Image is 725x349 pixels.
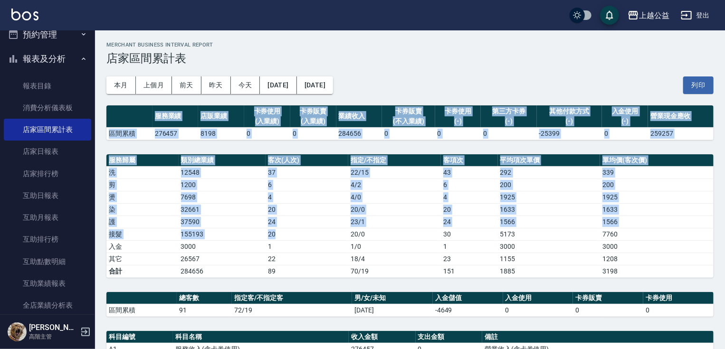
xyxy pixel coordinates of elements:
td: 0 [602,127,648,140]
td: 284656 [179,265,266,277]
th: 客次(人次) [266,154,348,167]
td: 155193 [179,228,266,240]
td: 5173 [498,228,601,240]
a: 互助排行榜 [4,228,91,250]
td: 12548 [179,166,266,179]
td: 1 / 0 [348,240,441,253]
td: 22 / 15 [348,166,441,179]
td: 26567 [179,253,266,265]
div: 其他付款方式 [539,106,600,116]
a: 全店業績分析表 [4,294,91,316]
td: 3000 [498,240,601,253]
button: 登出 [677,7,714,24]
td: 0 [573,304,643,316]
td: 37 [266,166,348,179]
td: 剪 [106,179,179,191]
table: a dense table [106,154,714,278]
td: 1925 [600,191,714,203]
td: 284656 [336,127,382,140]
th: 卡券販賣 [573,292,643,304]
th: 卡券使用 [643,292,714,304]
td: 0 [382,127,435,140]
th: 支出金額 [416,331,482,343]
th: 服務歸屬 [106,154,179,167]
h3: 店家區間累計表 [106,52,714,65]
td: 259257 [648,127,714,140]
a: 消費分析儀表板 [4,97,91,119]
div: 卡券販賣 [384,106,432,116]
div: 入金使用 [604,106,646,116]
p: 高階主管 [29,332,77,341]
a: 互助點數明細 [4,251,91,273]
button: 本月 [106,76,136,94]
td: 23 / 1 [348,216,441,228]
div: 上越公益 [639,9,669,21]
th: 服務業績 [153,105,199,128]
th: 男/女/未知 [352,292,433,304]
td: 0 [435,127,481,140]
td: 3000 [600,240,714,253]
td: 0 [481,127,536,140]
td: 1155 [498,253,601,265]
td: 1633 [498,203,601,216]
button: 報表及分析 [4,47,91,71]
td: 20 [266,228,348,240]
h2: Merchant Business Interval Report [106,42,714,48]
td: 護 [106,216,179,228]
td: 24 [441,216,497,228]
td: 區間累積 [106,304,177,316]
td: 200 [600,179,714,191]
td: 1566 [600,216,714,228]
a: 店家區間累計表 [4,119,91,141]
a: 互助日報表 [4,185,91,207]
td: 1208 [600,253,714,265]
td: 20 [441,203,497,216]
td: 72/19 [232,304,352,316]
td: 接髮 [106,228,179,240]
a: 店家排行榜 [4,163,91,185]
th: 指定/不指定 [348,154,441,167]
td: 1566 [498,216,601,228]
div: (不入業績) [384,116,432,126]
td: 22 [266,253,348,265]
td: 4 [266,191,348,203]
div: 卡券販賣 [293,106,334,116]
th: 單均價(客次價) [600,154,714,167]
div: (-) [539,116,600,126]
a: 報表目錄 [4,75,91,97]
th: 指定客/不指定客 [232,292,352,304]
button: save [600,6,619,25]
th: 科目名稱 [173,331,349,343]
td: 89 [266,265,348,277]
a: 互助月報表 [4,207,91,228]
button: 上越公益 [624,6,673,25]
td: 3000 [179,240,266,253]
td: 入金 [106,240,179,253]
div: (-) [604,116,646,126]
td: 0 [643,304,714,316]
td: -4649 [433,304,503,316]
td: 4 / 0 [348,191,441,203]
td: 32661 [179,203,266,216]
td: 1885 [498,265,601,277]
td: 4 [441,191,497,203]
div: 卡券使用 [438,106,479,116]
td: 20 / 0 [348,228,441,240]
button: 列印 [683,76,714,94]
button: [DATE] [297,76,333,94]
td: 0 [290,127,336,140]
button: [DATE] [260,76,296,94]
td: 燙 [106,191,179,203]
th: 總客數 [177,292,232,304]
td: 1200 [179,179,266,191]
td: 0 [503,304,573,316]
td: 200 [498,179,601,191]
button: 上個月 [136,76,172,94]
td: 91 [177,304,232,316]
td: 1 [266,240,348,253]
td: 0 [244,127,290,140]
th: 客項次 [441,154,497,167]
td: 3198 [600,265,714,277]
table: a dense table [106,105,714,140]
td: 24 [266,216,348,228]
